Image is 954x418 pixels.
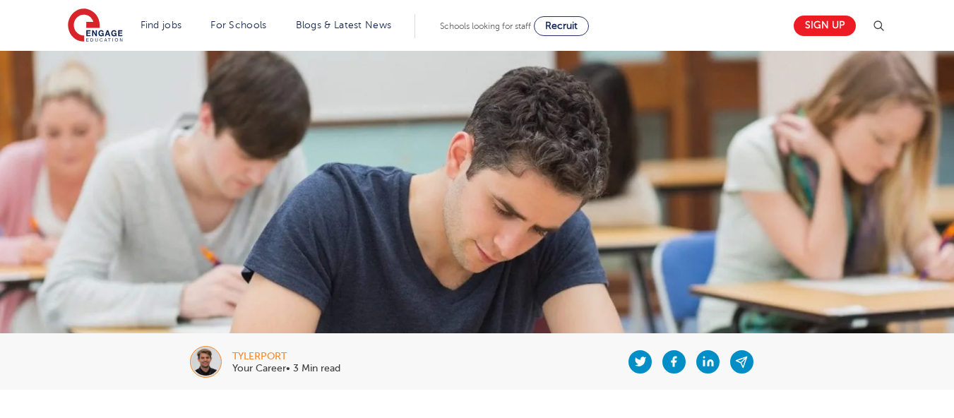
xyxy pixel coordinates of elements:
img: Engage Education [68,8,123,44]
a: Blogs & Latest News [296,20,392,30]
div: tylerport [232,352,340,362]
a: Sign up [794,16,856,36]
a: For Schools [210,20,266,30]
a: Find jobs [141,20,182,30]
span: Schools looking for staff [440,21,531,31]
p: Your Career• 3 Min read [232,364,340,374]
a: Recruit [534,16,589,36]
span: Recruit [545,20,578,31]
